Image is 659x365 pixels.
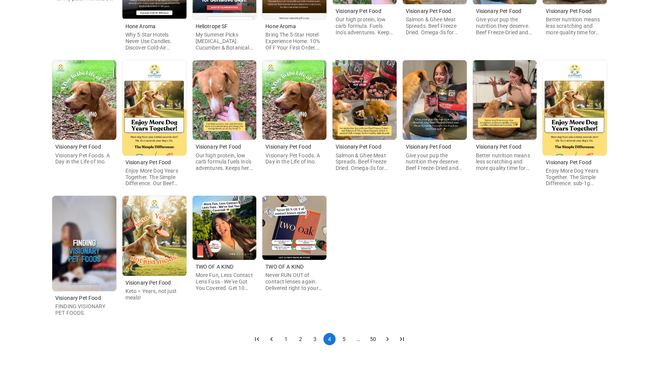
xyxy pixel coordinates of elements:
img: Image [333,60,397,140]
button: page 4 [323,333,336,345]
span: Keto = Years, not just meals! [125,288,177,301]
span: Give your pup the nutrition they deserve. Beef Freeze-Dried and Meat Spreads. Brought Ino back to... [476,16,532,54]
img: Image [52,196,116,291]
span: Visionary Pet Food [265,144,311,150]
span: Visionary Pet Food [55,144,101,150]
span: Visionary Pet Food [125,159,171,165]
span: Better nutrition means less scratching and more quality time for cuddles and playtime together. [546,16,600,48]
span: My Summer Picks [MEDICAL_DATA]. Cucumber & Botanical Healing Serum. Rosewater & Vitamins Eye Lift... [196,32,253,121]
span: Visionary Pet Food [196,144,241,150]
span: Visionary Pet Food [55,295,101,301]
span: Visionary Pet Food [406,144,452,150]
span: Visionary Pet Food [406,8,452,14]
span: Visionary Pet Foods. A Day in the Life of Ino. [265,152,320,165]
img: Image [473,60,537,140]
button: Go to page 50 [367,333,379,345]
span: Enjoy More Dog Years Together. The Simple Difference. Our Beef Recipe is now better. premium beef... [125,168,179,238]
span: Enjoy More Dog Years Together. The Simple Difference. sub-1g carbs. kibble's 40g+ sugar bombs. Ou... [546,168,601,257]
button: Go to previous page [265,333,278,345]
img: Image [262,196,326,260]
button: Go to page 2 [294,333,307,345]
span: Visionary Pet Foods. A Day in the Life of Ino. [55,152,110,165]
span: Hone Aroma [265,23,296,29]
button: Go to first page [251,333,263,345]
span: Visionary Pet Food [476,144,522,150]
span: Why 5-Star Hotels Never Use Candles. Discover Cold-Air Diffusion. The Difference. [GEOGRAPHIC_DAT... [125,32,183,121]
button: Go to page 3 [309,333,321,345]
button: Go to next page [381,333,394,345]
span: TWO OF A KIND [196,264,234,270]
span: Visionary Pet Food [546,8,591,14]
span: Salmon & Ghee Meat Spreads. Beef Freeze Dried. Omega-3s for healthy skin & coat. [406,16,458,42]
span: Salmon & Ghee Meat Spreads. Beef Freeze Dried. Omega-3s for healthy skin & coat. [336,152,387,178]
span: Heliotrope SF [196,23,228,29]
button: Go to page 5 [338,333,350,345]
img: Image [122,60,186,155]
span: Visionary Pet Food [125,280,171,286]
span: Visionary Pet Food [476,8,522,14]
nav: pagination navigation [250,333,409,345]
span: Our high protein, low carb formula fuels Ino's adventures. Keeps her energy levels up all day long. [196,152,253,184]
button: Go to page 1 [280,333,292,345]
button: Go to last page [396,333,408,345]
span: Visionary Pet Food [546,159,591,165]
img: Image [52,60,116,140]
span: Bring The 5-Star Hotel Experience Home. 10% OFF Your First Order. Use code: WELCOME10 at checkout... [265,32,322,89]
span: Give your pup the nutrition they deserve. Beef Freeze-Dried and Meat Spreads. [406,152,462,178]
span: Visionary Pet Food [336,144,381,150]
span: Visionary Pet Food [336,8,381,14]
span: Our high protein, low carb formula. Fuels Ino's adventures. Keeps her energy levels up all day long. [336,16,393,48]
span: FINDING VISIONARY PET FOODS. [55,303,106,316]
span: Better nutrition means less scratching and more quality time for cuddles and playtime together. [476,152,530,184]
img: Image [403,60,467,140]
span: TWO OF A KIND [265,264,304,270]
span: More Fun, Less Contact Lens Fuss - We've Got You Covered. Get 10 FREE Pairs In-store. [196,272,253,297]
img: Image [193,60,257,140]
span: Never RUN OUT of contact lenses again. Delivered right to your doorstep. Pause, skip, or cancel a... [265,272,322,336]
img: Image [543,60,607,155]
span: Hone Aroma [125,23,156,29]
img: Image [262,60,326,140]
img: Image [122,196,186,276]
div: … [352,335,365,343]
img: Image [193,196,257,260]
